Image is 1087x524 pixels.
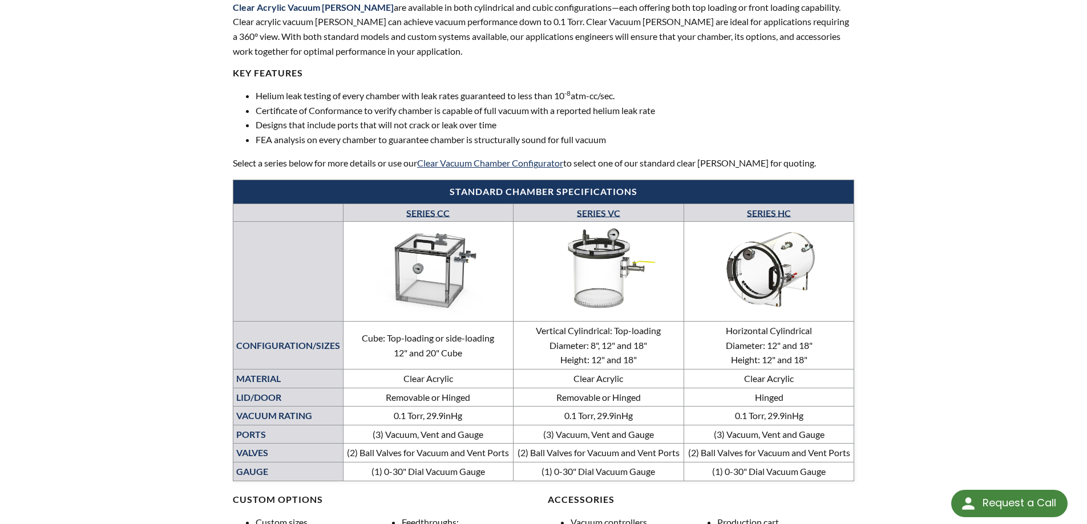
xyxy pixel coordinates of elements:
a: SERIES HC [747,207,791,218]
td: MATERIAL [233,369,343,388]
td: Horizontal Cylindrical Diameter: 12" and 18" Height: 12" and 18" [684,322,854,369]
h4: CUSTOM OPTIONS [233,494,539,506]
img: round button [959,494,977,513]
sup: -8 [564,89,571,98]
td: Clear Acrylic [513,369,684,388]
li: FEA analysis on every chamber to guarantee chamber is structurally sound for full vacuum [256,132,855,147]
td: Cube: Top-loading or side-loading 12" and 20" Cube [343,322,513,369]
a: Clear Vacuum Chamber Configurator [417,157,563,168]
h4: Standard Chamber Specifications [239,186,848,198]
td: (2) Ball Valves for Vacuum and Vent Ports [343,444,513,462]
td: VALVES [233,444,343,462]
td: (1) 0-30" Dial Vacuum Gauge [684,462,854,481]
td: Vertical Cylindrical: Top-loading Diameter: 8", 12" and 18" Height: 12" and 18" [513,322,684,369]
td: (1) 0-30" Dial Vacuum Gauge [513,462,684,481]
td: 0.1 Torr, 29.9inHg [684,407,854,425]
div: Request a Call [951,490,1068,517]
td: VACUUM RATING [233,407,343,425]
li: Designs that include ports that will not crack or leak over time [256,117,855,132]
td: (3) Vacuum, Vent and Gauge [343,425,513,444]
h4: KEY FEATURES [233,67,855,79]
td: Clear Acrylic [684,369,854,388]
td: Removable or Hinged [513,388,684,407]
a: SERIES VC [577,207,620,218]
span: Clear Acrylic Vacuum [PERSON_NAME] [233,2,394,13]
li: Certificate of Conformance to verify chamber is capable of full vacuum with a reported helium lea... [256,103,855,118]
img: Series CC—Cube Chambers [346,224,510,315]
td: Removable or Hinged [343,388,513,407]
td: (1) 0-30" Dial Vacuum Gauge [343,462,513,481]
td: PORTS [233,425,343,444]
td: 0.1 Torr, 29.9inHg [343,407,513,425]
a: SERIES CC [406,207,450,218]
td: GAUGE [233,462,343,481]
td: Hinged [684,388,854,407]
td: (3) Vacuum, Vent and Gauge [513,425,684,444]
td: 0.1 Torr, 29.9inHg [513,407,684,425]
td: LID/DOOR [233,388,343,407]
h4: Accessories [548,494,854,506]
p: Select a series below for more details or use our to select one of our standard clear [PERSON_NAM... [233,156,855,170]
td: (2) Ball Valves for Vacuum and Vent Ports [684,444,854,462]
td: (3) Vacuum, Vent and Gauge [684,425,854,444]
div: Request a Call [983,490,1056,516]
td: CONFIGURATION/SIZES [233,322,343,369]
td: (2) Ball Valves for Vacuum and Vent Ports [513,444,684,462]
li: Helium leak testing of every chamber with leak rates guaranteed to less than 10 atm-cc/sec. [256,88,855,103]
td: Clear Acrylic [343,369,513,388]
